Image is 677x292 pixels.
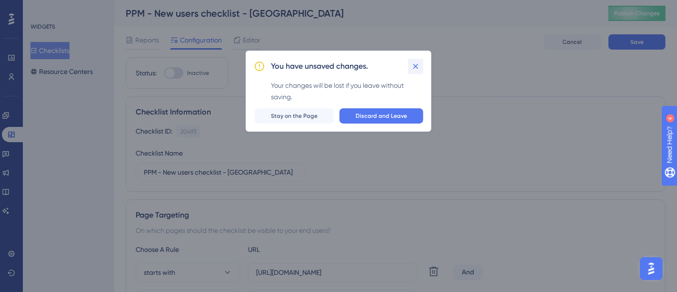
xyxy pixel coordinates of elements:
h2: You have unsaved changes. [271,61,368,72]
div: Your changes will be lost if you leave without saving. [271,80,423,103]
div: 4 [66,5,69,12]
iframe: UserGuiding AI Assistant Launcher [637,254,666,283]
span: Need Help? [22,2,60,14]
span: Stay on the Page [271,112,318,120]
span: Discard and Leave [356,112,407,120]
